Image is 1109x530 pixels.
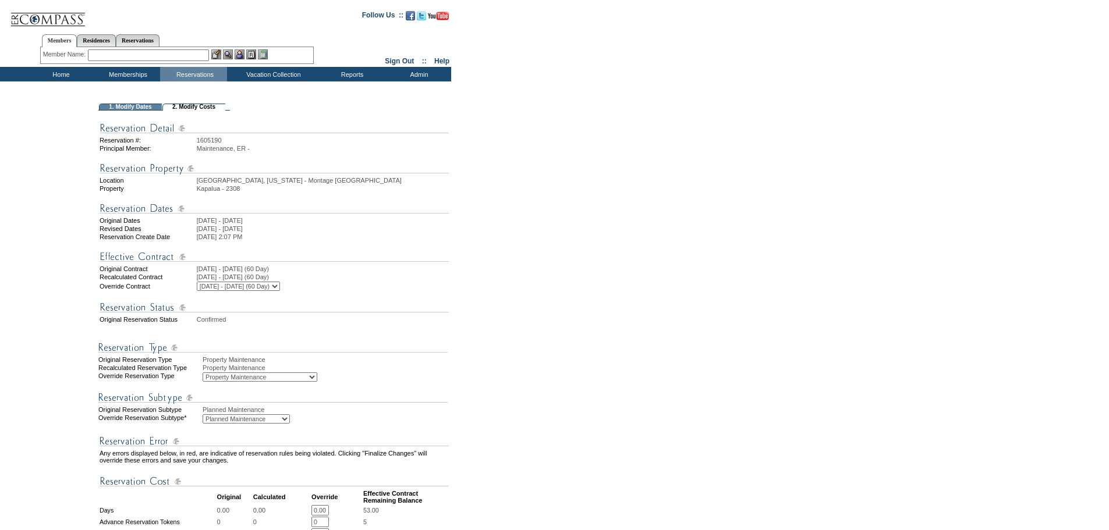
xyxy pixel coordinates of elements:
div: Planned Maintenance [203,406,450,413]
div: Original Reservation Type [98,356,201,363]
img: Reservations [246,49,256,59]
td: Recalculated Contract [100,273,196,280]
td: Maintenance, ER - [197,145,449,152]
a: Sign Out [385,57,414,65]
img: Effective Contract [100,250,449,264]
td: 2. Modify Costs [162,104,225,111]
img: Reservation Type [98,340,448,355]
td: 1. Modify Dates [99,104,162,111]
img: b_calculator.gif [258,49,268,59]
img: Become our fan on Facebook [406,11,415,20]
a: Become our fan on Facebook [406,15,415,22]
img: Follow us on Twitter [417,11,426,20]
img: Compass Home [10,3,86,27]
td: 0 [217,517,252,527]
span: 5 [363,518,367,525]
td: Original Contract [100,265,196,272]
img: Impersonate [235,49,245,59]
td: Confirmed [197,316,449,323]
td: Revised Dates [100,225,196,232]
td: Location [100,177,196,184]
a: Follow us on Twitter [417,15,426,22]
td: [DATE] - [DATE] (60 Day) [197,273,449,280]
div: Member Name: [43,49,88,59]
img: Reservation Dates [100,201,449,216]
td: 0.00 [217,505,252,515]
td: Reservations [160,67,227,81]
div: Original Reservation Subtype [98,406,201,413]
td: Kapalua - 2308 [197,185,449,192]
td: 0.00 [253,505,310,515]
td: Vacation Collection [227,67,317,81]
div: Property Maintenance [203,356,450,363]
img: Reservation Property [100,161,449,176]
img: b_edit.gif [211,49,221,59]
td: Effective Contract Remaining Balance [363,490,449,504]
div: Recalculated Reservation Type [98,364,201,371]
img: Reservation Cost [100,474,449,489]
td: Original Reservation Status [100,316,196,323]
a: Residences [77,34,116,47]
div: Override Reservation Type [98,372,201,382]
td: Original [217,490,252,504]
td: Follow Us :: [362,10,403,24]
td: Home [26,67,93,81]
img: Reservation Detail [100,121,449,136]
td: [DATE] - [DATE] (60 Day) [197,265,449,272]
td: [DATE] 2:07 PM [197,233,449,240]
img: Reservation Status [100,300,449,315]
td: Calculated [253,490,310,504]
img: Subscribe to our YouTube Channel [428,12,449,20]
td: Days [100,505,216,515]
td: Memberships [93,67,160,81]
td: Principal Member: [100,145,196,152]
td: Admin [384,67,451,81]
div: Property Maintenance [203,364,450,371]
div: Override Reservation Subtype* [98,414,201,424]
td: [DATE] - [DATE] [197,225,449,232]
td: [GEOGRAPHIC_DATA], [US_STATE] - Montage [GEOGRAPHIC_DATA] [197,177,449,184]
td: Override Contract [100,282,196,291]
span: :: [422,57,427,65]
td: 0 [253,517,310,527]
td: Reservation #: [100,137,196,144]
td: Advance Reservation Tokens [100,517,216,527]
a: Reservations [116,34,160,47]
a: Members [42,34,77,47]
span: 53.00 [363,507,379,514]
td: Any errors displayed below, in red, are indicative of reservation rules being violated. Clicking ... [100,450,449,464]
td: Reports [317,67,384,81]
img: Reservation Type [98,390,448,405]
img: Reservation Errors [100,434,449,449]
td: Original Dates [100,217,196,224]
a: Subscribe to our YouTube Channel [428,15,449,22]
img: View [223,49,233,59]
a: Help [434,57,449,65]
td: Override [311,490,362,504]
td: Reservation Create Date [100,233,196,240]
td: 1605190 [197,137,449,144]
td: Property [100,185,196,192]
td: [DATE] - [DATE] [197,217,449,224]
